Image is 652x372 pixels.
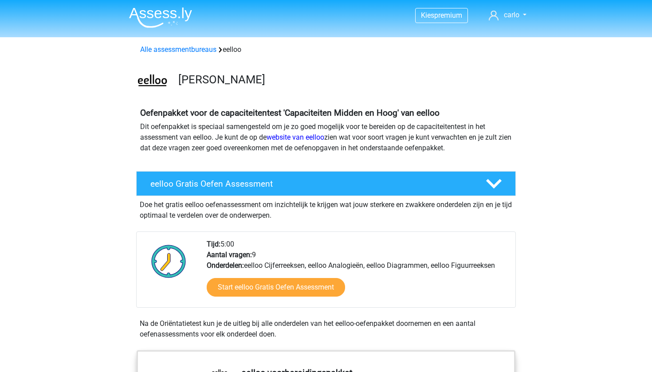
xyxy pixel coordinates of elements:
[137,44,515,55] div: eelloo
[200,239,515,307] div: 5:00 9 eelloo Cijferreeksen, eelloo Analogieën, eelloo Diagrammen, eelloo Figuurreeksen
[207,278,345,297] a: Start eelloo Gratis Oefen Assessment
[416,9,467,21] a: Kiespremium
[150,179,471,189] h4: eelloo Gratis Oefen Assessment
[178,73,509,86] h3: [PERSON_NAME]
[140,108,440,118] b: Oefenpakket voor de capaciteitentest 'Capaciteiten Midden en Hoog' van eelloo
[133,171,519,196] a: eelloo Gratis Oefen Assessment
[129,7,192,28] img: Assessly
[136,318,516,340] div: Na de Oriëntatietest kun je de uitleg bij alle onderdelen van het eelloo-oefenpakket doornemen en...
[267,133,324,141] a: website van eelloo
[207,261,244,270] b: Onderdelen:
[146,239,191,283] img: Klok
[136,196,516,221] div: Doe het gratis eelloo oefenassessment om inzichtelijk te krijgen wat jouw sterkere en zwakkere on...
[421,11,434,20] span: Kies
[207,240,220,248] b: Tijd:
[137,66,168,97] img: eelloo.png
[140,121,512,153] p: Dit oefenpakket is speciaal samengesteld om je zo goed mogelijk voor te bereiden op de capaciteit...
[140,45,216,54] a: Alle assessmentbureaus
[485,10,530,20] a: carlo
[207,251,252,259] b: Aantal vragen:
[504,11,519,19] span: carlo
[434,11,462,20] span: premium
